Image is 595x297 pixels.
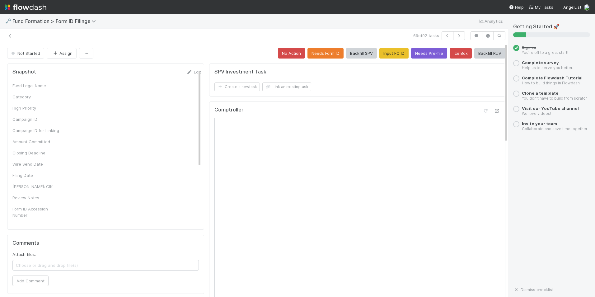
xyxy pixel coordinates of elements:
[12,240,199,246] h5: Comments
[522,81,581,85] small: How to build things in Flowdash.
[12,172,59,178] div: Filing Date
[522,121,557,126] a: Invite your team
[12,251,36,257] label: Attach files:
[522,126,588,131] small: Collaborate and save time together!
[12,116,59,122] div: Campaign ID
[450,48,472,59] button: Ice Box
[214,82,260,91] button: Create a newtask
[12,276,49,286] button: Add Comment
[522,50,568,55] small: You’re off to a great start!
[12,161,59,167] div: Wire Send Date
[529,4,553,10] a: My Tasks
[522,65,573,70] small: Help us to serve you better.
[513,24,590,30] h5: Getting Started 🚀
[584,4,590,11] img: avatar_7d33b4c2-6dd7-4bf3-9761-6f087fa0f5c6.png
[478,17,503,25] a: Analytics
[278,48,305,59] button: No Action
[413,32,439,39] span: 69 of 92 tasks
[12,69,36,75] h5: Snapshot
[12,139,59,145] div: Amount Committed
[12,183,59,190] div: [PERSON_NAME]: CIK
[5,18,11,24] span: 🗝️
[12,195,59,201] div: Review Notes
[346,48,377,59] button: Backfill SPV
[522,60,559,65] a: Complete survey
[13,260,199,270] span: Choose or drag and drop file(s)
[12,82,59,89] div: Fund Legal Name
[47,48,77,59] button: Assign
[522,96,588,101] small: You don’t have to build from scratch.
[522,75,583,80] a: Complete Flowdash Tutorial
[474,48,505,59] button: Backfill RUV
[522,106,579,111] a: Visit our YouTube channel
[509,4,524,10] div: Help
[522,45,536,50] span: Sign up
[7,48,44,59] button: Not Started
[5,2,46,12] img: logo-inverted-e16ddd16eac7371096b0.svg
[262,82,311,91] button: Link an existingtask
[186,69,201,74] a: Edit
[529,5,553,10] span: My Tasks
[522,91,559,96] a: Clone a template
[522,111,551,116] small: We love videos!
[379,48,409,59] button: Input FC ID
[307,48,344,59] button: Needs Form ID
[12,206,59,218] div: Form ID Accession Number
[12,150,59,156] div: Closing Deadline
[12,18,99,24] span: Fund Formation > Form ID Filings
[12,105,59,111] div: High Priority
[12,94,59,100] div: Category
[563,5,581,10] span: AngelList
[214,107,243,113] h5: Comptroller
[12,223,59,229] div: Resolution Notes
[411,48,447,59] button: Needs Pre-file
[10,51,40,56] span: Not Started
[513,287,554,292] a: Dismiss checklist
[214,69,266,75] h5: SPV Investment Task
[12,127,59,134] div: Campaign ID for Linking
